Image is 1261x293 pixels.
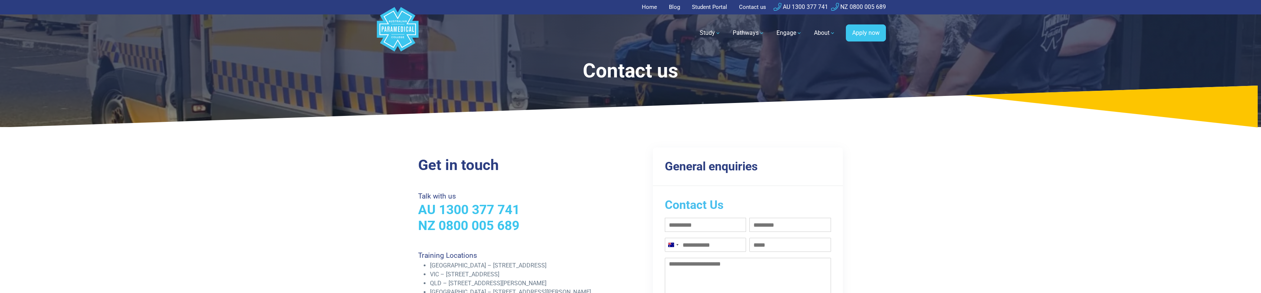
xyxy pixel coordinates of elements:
a: NZ 0800 005 689 [418,218,519,233]
h4: Training Locations [418,251,626,260]
a: Study [695,23,725,43]
h2: Contact Us [665,198,831,212]
h3: General enquiries [665,159,831,173]
a: AU 1300 377 741 [418,202,520,217]
a: Engage [772,23,807,43]
li: [GEOGRAPHIC_DATA] – [STREET_ADDRESS] [430,261,626,270]
a: Australian Paramedical College [375,14,420,52]
a: NZ 0800 005 689 [831,3,886,10]
li: VIC – [STREET_ADDRESS] [430,270,626,279]
h2: Get in touch [418,156,626,174]
button: Selected country [665,238,681,252]
h4: Talk with us [418,192,626,200]
li: QLD – [STREET_ADDRESS][PERSON_NAME] [430,279,626,288]
h1: Contact us [439,59,822,83]
a: AU 1300 377 741 [774,3,828,10]
a: Pathways [728,23,769,43]
a: Apply now [846,24,886,41]
a: About [810,23,840,43]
